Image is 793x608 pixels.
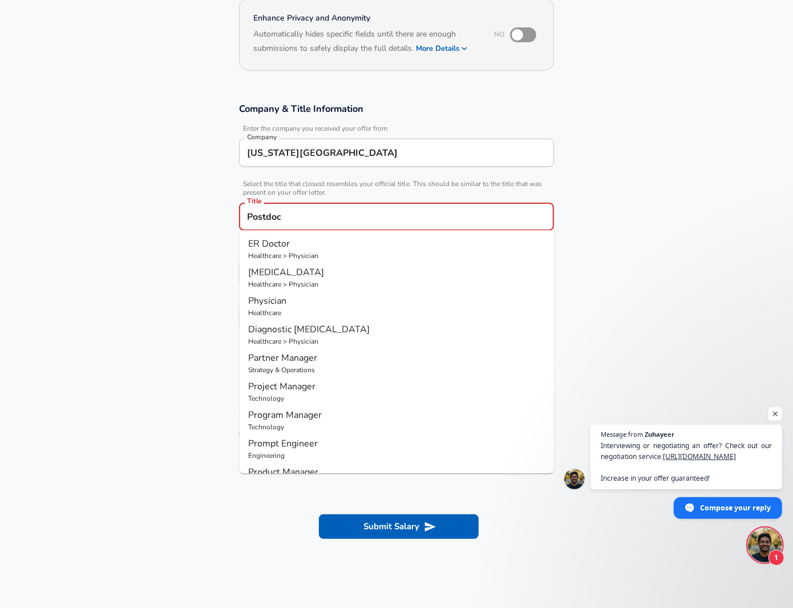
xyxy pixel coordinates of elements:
h6: Automatically hides specific fields until there are enough submissions to safely display the full... [253,28,479,57]
label: Title [247,198,262,204]
p: Healthcare > Physician [248,279,545,289]
h3: Company & Title Information [239,102,554,115]
span: No [494,30,504,39]
p: Strategy & Operations [248,365,545,375]
span: Project Manager [248,380,315,393]
span: 1 [768,550,784,566]
p: Technology [248,422,545,432]
span: Product Manager [248,466,318,478]
input: Software Engineer [244,208,549,226]
p: Healthcare > Physician [248,251,545,261]
span: Select the title that closest resembles your official title. This should be similar to the title ... [239,180,554,197]
span: Diagnostic [MEDICAL_DATA] [248,323,370,336]
span: Prompt Engineer [248,437,318,450]
div: Open chat [748,528,782,562]
span: Interviewing or negotiating an offer? Check out our negotiation service: Increase in your offer g... [601,440,772,484]
span: ER Doctor [248,237,290,250]
span: Zuhayeer [645,431,674,437]
input: Google [244,144,549,162]
h4: Enhance Privacy and Anonymity [253,13,479,24]
span: Partner Manager [248,352,317,364]
span: Compose your reply [700,498,771,518]
span: Physician [248,295,286,307]
button: More Details [416,41,468,57]
p: Engineering [248,450,545,461]
p: Technology [248,393,545,404]
p: Healthcare [248,308,545,318]
span: Program Manager [248,409,322,421]
span: Message from [601,431,643,437]
span: Enter the company you received your offer from [239,124,554,133]
label: Company [247,134,277,140]
span: [MEDICAL_DATA] [248,266,324,279]
p: Healthcare > Physician [248,336,545,347]
button: Submit Salary [319,514,479,538]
